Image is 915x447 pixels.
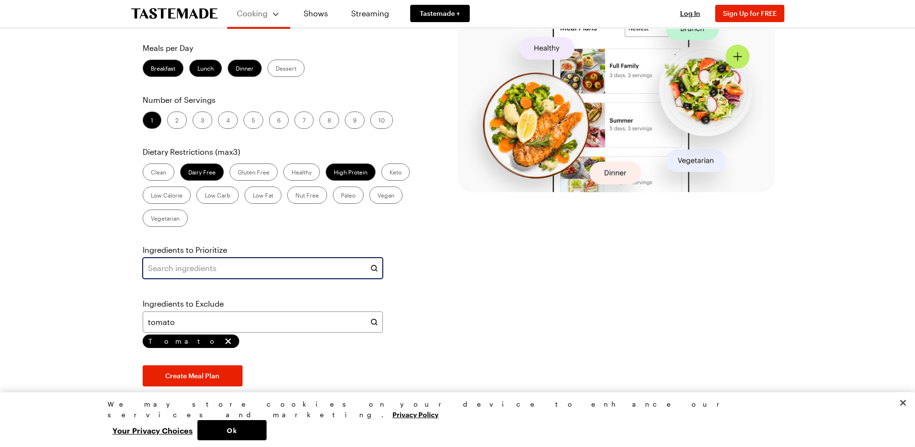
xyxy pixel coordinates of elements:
[680,9,700,17] span: Log In
[269,112,289,129] label: 6
[196,186,239,204] label: Low Carb
[143,146,427,158] p: Dietary Restrictions (max 3 )
[892,392,914,413] button: Close
[148,337,221,346] span: Tomato
[143,258,383,279] input: Search ingredients
[143,298,224,310] label: Ingredients to Exclude
[345,112,365,129] label: 9
[143,210,188,227] label: Vegetarian
[244,112,263,129] label: 5
[723,9,777,17] span: Sign Up for FREE
[671,9,709,18] button: Log In
[143,112,161,129] label: 1
[143,94,427,106] p: Number of Servings
[189,60,222,77] label: Lunch
[108,420,197,440] button: Your Privacy Choices
[369,186,403,204] label: Vegan
[420,9,460,18] span: Tastemade +
[167,112,187,129] label: 2
[143,244,227,256] label: Ingredients to Prioritize
[218,112,238,129] label: 4
[244,186,281,204] label: Low Fat
[333,186,364,204] label: Paleo
[283,163,320,181] label: Healthy
[180,163,224,181] label: Dairy Free
[237,4,281,23] button: Cooking
[326,163,376,181] label: High Protein
[143,42,427,54] p: Meals per Day
[370,112,393,129] label: 10
[143,365,243,386] button: Create Meal Plan
[108,399,799,420] div: We may store cookies on your device to enhance our services and marketing.
[230,163,278,181] label: Gluten Free
[165,371,220,381] span: Create Meal Plan
[410,5,470,22] a: Tastemade +
[193,112,212,129] label: 3
[287,186,327,204] label: Nut Free
[237,9,268,18] span: Cooking
[131,8,218,19] a: To Tastemade Home Page
[197,420,267,440] button: Ok
[381,163,410,181] label: Keto
[143,186,191,204] label: Low Calorie
[319,112,339,129] label: 8
[223,336,233,347] button: remove Tomato
[143,60,183,77] label: Breakfast
[294,112,314,129] label: 7
[228,60,262,77] label: Dinner
[268,60,305,77] label: Dessert
[715,5,784,22] button: Sign Up for FREE
[108,399,799,440] div: Privacy
[143,163,174,181] label: Clean
[143,311,383,333] input: Search ingredients
[392,410,439,419] a: More information about your privacy, opens in a new tab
